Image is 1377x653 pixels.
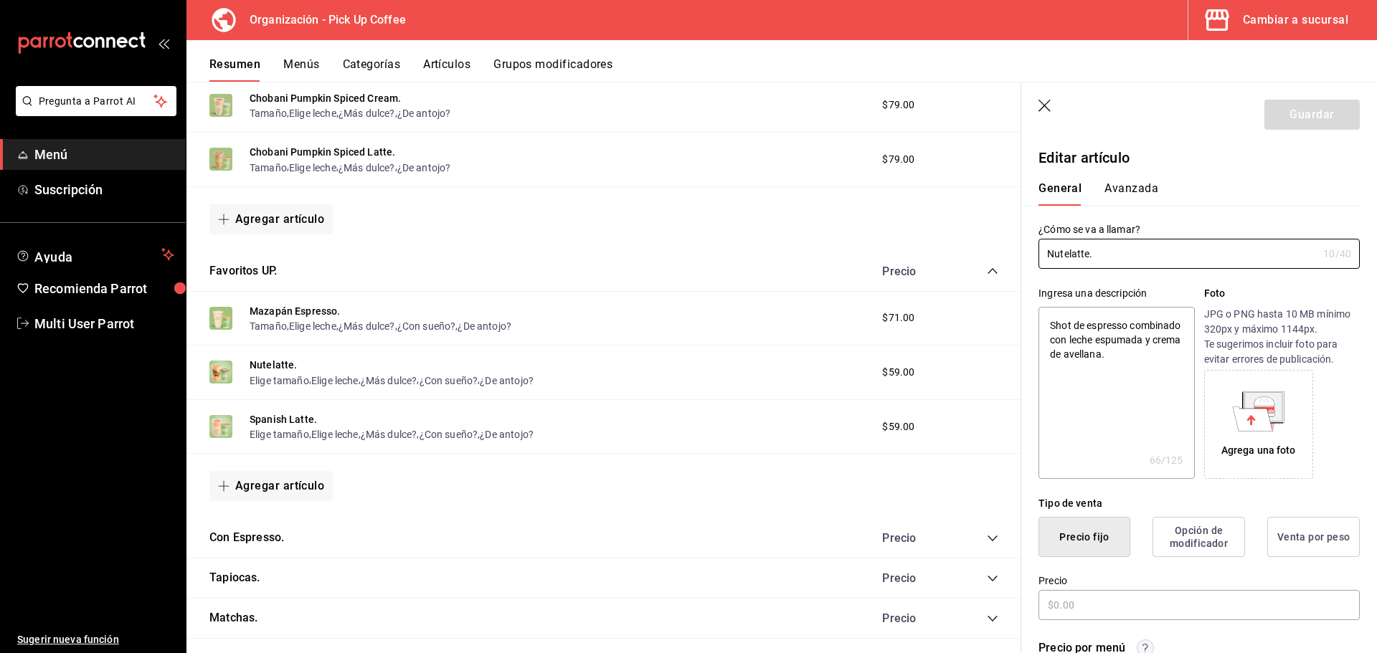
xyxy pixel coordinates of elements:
[361,427,417,442] button: ¿Más dulce?
[283,57,319,82] button: Menús
[289,161,336,175] button: Elige leche
[209,415,232,438] img: Preview
[158,37,169,49] button: open_drawer_menu
[250,358,298,372] button: Nutelatte.
[882,97,914,113] span: $79.00
[1038,224,1360,234] label: ¿Cómo se va a llamar?
[209,570,260,586] button: Tapiocas.
[34,314,174,333] span: Multi User Parrot
[1038,576,1360,586] label: Precio
[311,373,359,388] button: Elige leche
[34,145,174,164] span: Menú
[1104,181,1158,206] button: Avanzada
[238,11,406,29] h3: Organización - Pick Up Coffee
[209,610,257,626] button: Matchas.
[39,94,154,109] span: Pregunta a Parrot AI
[868,264,960,278] div: Precio
[882,310,914,325] span: $71.00
[34,246,156,263] span: Ayuda
[1221,443,1296,458] div: Agrega una foto
[1038,590,1360,620] input: $0.00
[1267,517,1360,557] button: Venta por peso
[420,373,478,388] button: ¿Con sueño?
[868,571,960,585] div: Precio
[1038,147,1360,168] p: Editar artículo
[16,86,176,116] button: Pregunta a Parrot AI
[289,319,336,333] button: Elige leche
[458,319,511,333] button: ¿De antojo?
[397,161,451,175] button: ¿De antojo?
[480,427,534,442] button: ¿De antojo?
[397,319,456,333] button: ¿Con sueño?
[868,531,960,545] div: Precio
[480,373,534,388] button: ¿De antojo?
[209,57,260,82] button: Resumen
[343,57,401,82] button: Categorías
[420,427,478,442] button: ¿Con sueño?
[34,180,174,199] span: Suscripción
[1038,496,1360,511] div: Tipo de venta
[209,530,284,546] button: Con Espresso.
[882,152,914,167] span: $79.00
[423,57,470,82] button: Artículos
[209,57,1377,82] div: navigation tabs
[250,372,534,387] div: , , , ,
[250,161,287,175] button: Tamaño
[209,471,333,501] button: Agregar artículo
[250,412,317,426] button: Spanish Latte.
[250,373,309,388] button: Elige tamaño
[1204,286,1360,301] p: Foto
[250,91,401,105] button: Chobani Pumpkin Spiced Cream.
[311,427,359,442] button: Elige leche
[339,319,395,333] button: ¿Más dulce?
[250,105,450,120] div: , , ,
[209,263,277,280] button: Favoritos UP.
[882,419,914,434] span: $59.00
[250,145,395,159] button: Chobani Pumpkin Spiced Latte.
[209,204,333,234] button: Agregar artículo
[987,533,998,544] button: collapse-category-row
[17,632,174,647] span: Sugerir nueva función
[250,319,287,333] button: Tamaño
[209,361,232,383] img: Preview
[250,427,309,442] button: Elige tamaño
[209,307,232,330] img: Preview
[1323,247,1351,261] div: 10 /40
[250,304,341,318] button: Mazapán Espresso.
[34,279,174,298] span: Recomienda Parrot
[1153,517,1245,557] button: Opción de modificador
[987,573,998,584] button: collapse-category-row
[289,106,336,120] button: Elige leche
[1038,517,1130,557] button: Precio fijo
[882,365,914,380] span: $59.00
[250,159,450,174] div: , , ,
[493,57,612,82] button: Grupos modificadores
[1243,10,1348,30] div: Cambiar a sucursal
[250,426,534,442] div: , , , ,
[868,611,960,625] div: Precio
[339,161,395,175] button: ¿Más dulce?
[987,613,998,624] button: collapse-category-row
[209,148,232,171] img: Preview
[209,94,232,117] img: Preview
[250,318,511,333] div: , , , ,
[10,104,176,119] a: Pregunta a Parrot AI
[1038,181,1082,206] button: General
[987,265,998,277] button: collapse-category-row
[397,106,451,120] button: ¿De antojo?
[1204,307,1360,367] p: JPG o PNG hasta 10 MB mínimo 320px y máximo 1144px. Te sugerimos incluir foto para evitar errores...
[339,106,395,120] button: ¿Más dulce?
[1038,286,1194,301] div: Ingresa una descripción
[361,373,417,388] button: ¿Más dulce?
[250,106,287,120] button: Tamaño
[1150,453,1183,467] div: 66 /125
[1208,373,1310,475] div: Agrega una foto
[1038,181,1343,206] div: navigation tabs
